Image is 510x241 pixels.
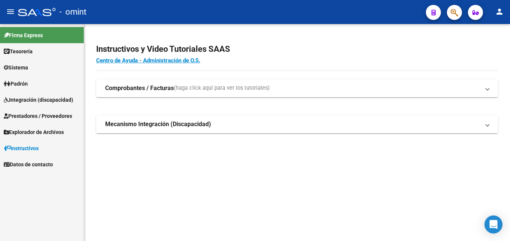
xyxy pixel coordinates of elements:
span: (haga click aquí para ver los tutoriales) [174,84,270,92]
mat-expansion-panel-header: Mecanismo Integración (Discapacidad) [96,115,498,133]
strong: Comprobantes / Facturas [105,84,174,92]
span: Tesorería [4,47,33,56]
span: Datos de contacto [4,160,53,169]
mat-icon: person [495,7,504,16]
a: Centro de Ayuda - Administración de O.S. [96,57,200,64]
span: Firma Express [4,31,43,39]
span: Sistema [4,63,28,72]
h2: Instructivos y Video Tutoriales SAAS [96,42,498,56]
span: Instructivos [4,144,39,152]
div: Open Intercom Messenger [484,215,502,233]
strong: Mecanismo Integración (Discapacidad) [105,120,211,128]
mat-icon: menu [6,7,15,16]
span: Prestadores / Proveedores [4,112,72,120]
span: - omint [59,4,86,20]
mat-expansion-panel-header: Comprobantes / Facturas(haga click aquí para ver los tutoriales) [96,79,498,97]
span: Explorador de Archivos [4,128,64,136]
span: Integración (discapacidad) [4,96,73,104]
span: Padrón [4,80,28,88]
